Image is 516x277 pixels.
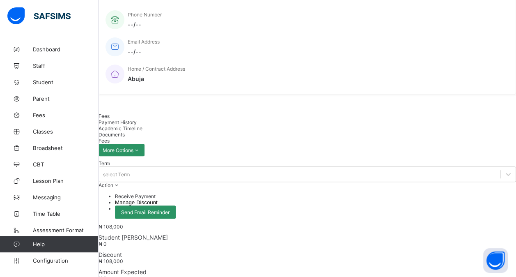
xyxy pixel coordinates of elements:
span: Lesson Plan [33,178,99,184]
span: Home / Contract Address [128,66,185,72]
span: CBT [33,161,99,168]
span: Student [33,79,99,85]
span: ₦ 108,000 [99,258,123,264]
span: ₦ 0 [99,241,107,247]
li: dropdown-list-item-text-0 [115,193,516,199]
span: Broadsheet [33,145,99,151]
span: Classes [33,128,99,135]
span: Abuja [128,75,185,82]
span: Student [PERSON_NAME] [99,234,516,241]
span: Parent [33,95,99,102]
span: Staff [33,62,99,69]
span: Assessment Format [33,227,99,233]
span: Messaging [33,194,99,201]
button: Manage Discount [115,199,158,205]
span: Term [99,160,110,166]
span: Fees [99,138,110,144]
span: Email Address [128,39,160,45]
li: dropdown-list-item-text-2 [115,205,516,219]
span: --/-- [128,48,160,55]
span: Send Email Reminder [121,209,170,215]
li: dropdown-list-item-text-1 [115,199,516,205]
span: Discount [99,251,516,258]
button: Open asap [483,248,508,273]
span: More Options [103,147,140,153]
span: ₦ 108,000 [99,224,123,230]
span: Action [99,182,113,188]
span: Dashboard [33,46,99,53]
span: Configuration [33,257,98,264]
span: Academic Timeline [99,125,142,132]
span: Fees [33,112,99,118]
span: Amount Expected [99,268,516,275]
span: Time Table [33,210,99,217]
span: Payment History [99,119,137,125]
span: Fees [99,113,110,119]
img: safsims [7,7,71,25]
span: Documents [99,132,125,138]
span: --/-- [128,21,162,28]
div: select Term [103,171,130,178]
span: Phone Number [128,12,162,18]
span: Help [33,241,98,247]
